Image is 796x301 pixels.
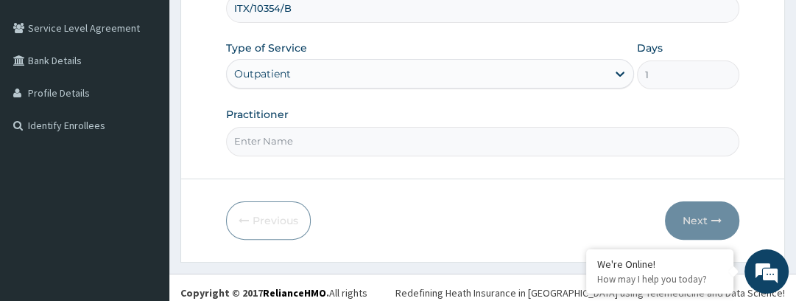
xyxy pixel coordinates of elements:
div: Outpatient [234,66,291,81]
span: We're online! [85,71,203,220]
a: RelianceHMO [263,286,326,300]
div: We're Online! [597,257,722,271]
label: Type of Service [226,41,307,55]
button: Previous [226,201,311,240]
label: Days [637,41,663,55]
textarea: Type your message and hit 'Enter' [7,173,281,224]
label: Practitioner [226,107,289,122]
div: Minimize live chat window [242,7,277,43]
div: Chat with us now [77,83,247,102]
input: Enter Name [226,127,739,156]
div: Redefining Heath Insurance in [GEOGRAPHIC_DATA] using Telemedicine and Data Science! [395,286,785,300]
p: How may I help you today? [597,273,722,286]
strong: Copyright © 2017 . [180,286,329,300]
img: d_794563401_company_1708531726252_794563401 [27,74,60,111]
button: Next [665,201,739,240]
